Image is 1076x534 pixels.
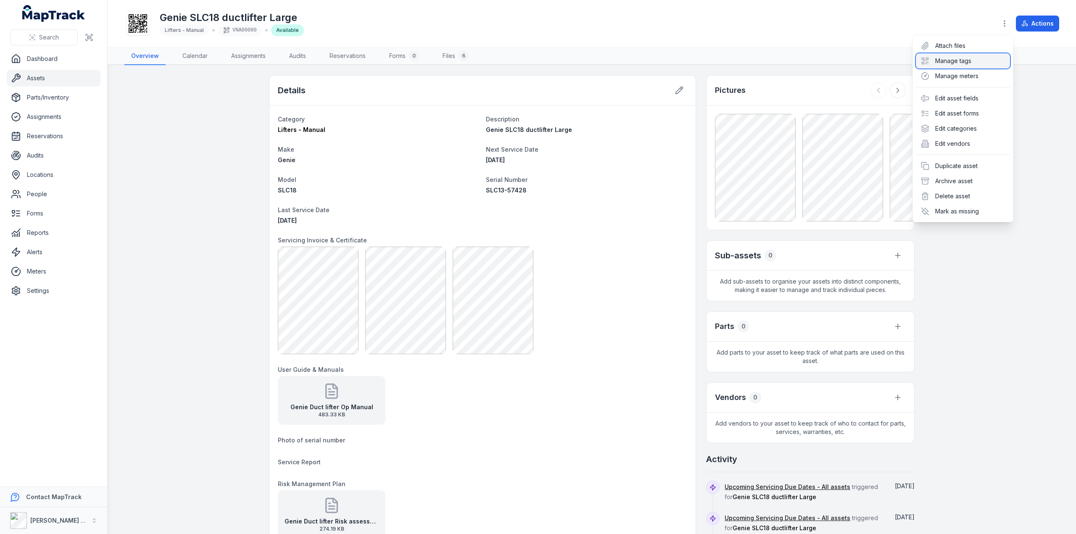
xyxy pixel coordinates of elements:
[916,189,1010,204] div: Delete asset
[916,106,1010,121] div: Edit asset forms
[916,136,1010,151] div: Edit vendors
[916,158,1010,174] div: Duplicate asset
[916,174,1010,189] div: Archive asset
[916,91,1010,106] div: Edit asset fields
[916,53,1010,68] div: Manage tags
[916,38,1010,53] div: Attach files
[916,121,1010,136] div: Edit categories
[916,204,1010,219] div: Mark as missing
[916,68,1010,84] div: Manage meters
